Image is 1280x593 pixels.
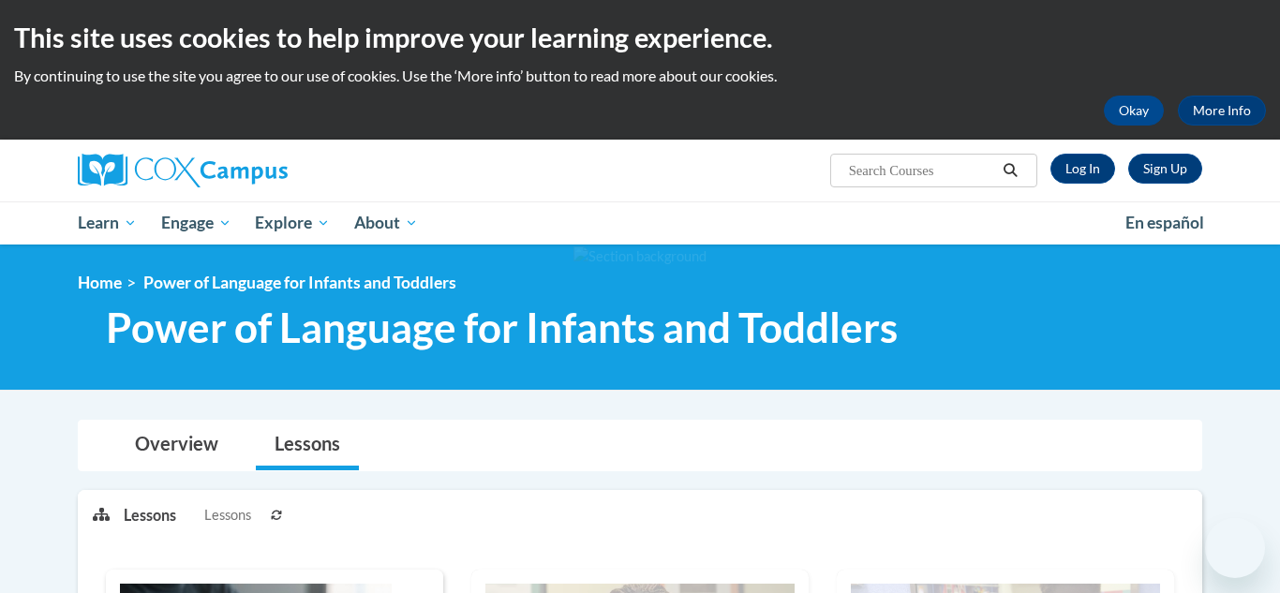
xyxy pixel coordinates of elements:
[847,159,997,182] input: Search Courses
[50,201,1230,245] div: Main menu
[573,246,707,267] img: Section background
[124,505,176,526] p: Lessons
[161,212,231,234] span: Engage
[1125,213,1204,232] span: En español
[354,212,418,234] span: About
[78,212,137,234] span: Learn
[255,212,330,234] span: Explore
[78,154,434,187] a: Cox Campus
[1178,96,1266,126] a: More Info
[997,159,1025,182] button: Search
[243,201,342,245] a: Explore
[1050,154,1115,184] a: Log In
[143,273,456,292] span: Power of Language for Infants and Toddlers
[1003,164,1020,178] i: 
[14,19,1266,56] h2: This site uses cookies to help improve your learning experience.
[149,201,244,245] a: Engage
[1104,96,1164,126] button: Okay
[256,421,359,470] a: Lessons
[14,66,1266,86] p: By continuing to use the site you agree to our use of cookies. Use the ‘More info’ button to read...
[1128,154,1202,184] a: Register
[116,421,237,470] a: Overview
[106,303,898,352] span: Power of Language for Infants and Toddlers
[78,273,122,292] a: Home
[204,505,251,526] span: Lessons
[66,201,149,245] a: Learn
[78,154,288,187] img: Cox Campus
[1113,203,1216,243] a: En español
[1205,518,1265,578] iframe: Button to launch messaging window
[342,201,430,245] a: About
